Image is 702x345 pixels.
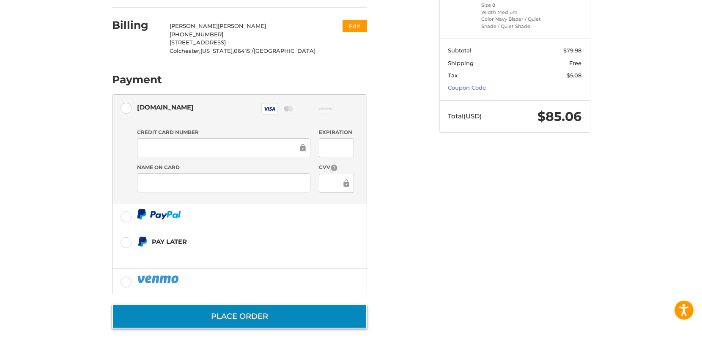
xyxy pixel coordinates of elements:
[112,304,367,329] button: Place Order
[569,60,581,66] span: Free
[481,16,546,30] li: Color Navy Blazer / Quiet Shade / Quiet Shade
[112,19,162,32] h2: Billing
[170,47,200,54] span: Colchester,
[481,2,546,9] li: Size 8
[448,112,482,120] span: Total (USD)
[448,60,474,66] span: Shipping
[200,47,234,54] span: [US_STATE],
[537,109,581,124] span: $85.06
[218,22,266,29] span: [PERSON_NAME]
[448,47,472,54] span: Subtotal
[137,236,148,247] img: Pay Later icon
[343,20,367,32] button: Edit
[563,47,581,54] span: $79.98
[137,129,310,136] label: Credit Card Number
[137,250,314,258] iframe: PayPal Message 1
[170,31,223,38] span: [PHONE_NUMBER]
[632,322,702,345] iframe: Google Customer Reviews
[137,209,181,219] img: PayPal icon
[137,274,180,285] img: PayPal icon
[137,100,194,114] div: [DOMAIN_NAME]
[448,84,486,91] a: Coupon Code
[112,73,162,86] h2: Payment
[254,47,315,54] span: [GEOGRAPHIC_DATA]
[481,9,546,16] li: Width Medium
[319,129,354,136] label: Expiration
[448,72,458,79] span: Tax
[137,164,310,171] label: Name on Card
[567,72,581,79] span: $5.08
[234,47,254,54] span: 06415 /
[170,22,218,29] span: [PERSON_NAME]
[152,235,314,249] div: Pay Later
[170,39,226,46] span: [STREET_ADDRESS]
[319,164,354,172] label: CVV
